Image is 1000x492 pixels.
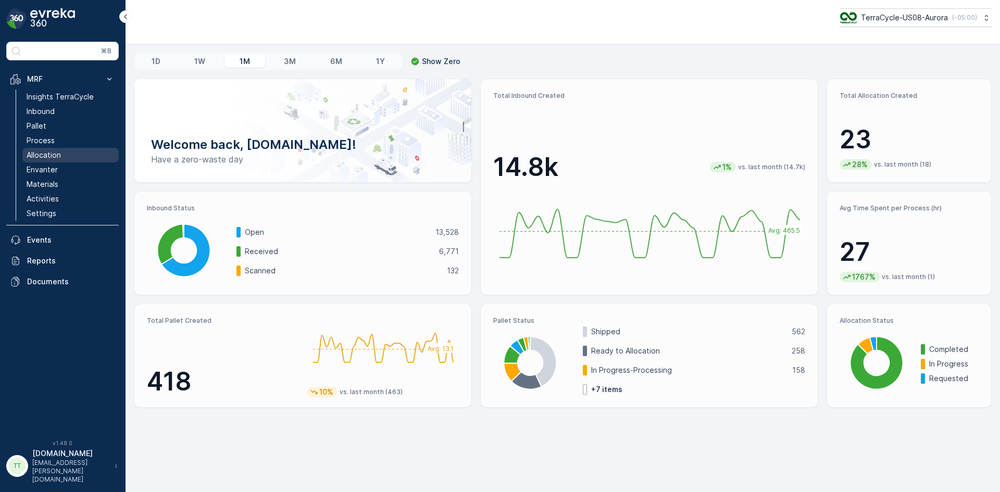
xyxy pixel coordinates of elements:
[874,160,931,169] p: vs. last month (18)
[22,104,119,119] a: Inbound
[738,163,805,171] p: vs. last month (14.7k)
[22,90,119,104] a: Insights TerraCycle
[851,159,869,170] p: 28%
[493,317,805,325] p: Pallet Status
[792,346,805,356] p: 258
[22,177,119,192] a: Materials
[284,56,296,67] p: 3M
[6,69,119,90] button: MRF
[493,152,558,183] p: 14.8k
[194,56,205,67] p: 1W
[22,162,119,177] a: Envanter
[30,8,75,29] img: logo_dark-DEwI_e13.png
[9,458,26,474] div: TT
[151,153,455,166] p: Have a zero-waste day
[851,272,877,282] p: 1767%
[792,365,805,375] p: 158
[6,440,119,446] span: v 1.48.0
[840,236,979,268] p: 27
[6,250,119,271] a: Reports
[591,365,785,375] p: In Progress-Processing
[840,317,979,325] p: Allocation Status
[340,388,403,396] p: vs. last month (463)
[27,235,115,245] p: Events
[147,317,298,325] p: Total Pallet Created
[27,194,59,204] p: Activities
[6,8,27,29] img: logo
[318,387,334,397] p: 10%
[840,204,979,212] p: Avg Time Spent per Process (hr)
[32,459,109,484] p: [EMAIL_ADDRESS][PERSON_NAME][DOMAIN_NAME]
[27,74,98,84] p: MRF
[27,135,55,146] p: Process
[22,192,119,206] a: Activities
[32,448,109,459] p: [DOMAIN_NAME]
[240,56,250,67] p: 1M
[245,246,432,257] p: Received
[27,121,46,131] p: Pallet
[147,366,298,397] p: 418
[6,271,119,292] a: Documents
[27,165,58,175] p: Envanter
[22,119,119,133] a: Pallet
[27,256,115,266] p: Reports
[27,92,94,102] p: Insights TerraCycle
[151,136,455,153] p: Welcome back, [DOMAIN_NAME]!
[22,206,119,221] a: Settings
[22,133,119,148] a: Process
[591,384,622,395] p: + 7 items
[22,148,119,162] a: Allocation
[721,162,733,172] p: 1%
[840,92,979,100] p: Total Allocation Created
[245,227,429,237] p: Open
[6,448,119,484] button: TT[DOMAIN_NAME][EMAIL_ADDRESS][PERSON_NAME][DOMAIN_NAME]
[330,56,342,67] p: 6M
[422,56,460,67] p: Show Zero
[447,266,459,276] p: 132
[27,150,61,160] p: Allocation
[840,12,857,23] img: image_ci7OI47.png
[929,344,979,355] p: Completed
[101,47,111,55] p: ⌘B
[952,14,977,22] p: ( -05:00 )
[27,179,58,190] p: Materials
[840,8,992,27] button: TerraCycle-US08-Aurora(-05:00)
[439,246,459,257] p: 6,771
[840,124,979,155] p: 23
[6,230,119,250] a: Events
[861,12,948,23] p: TerraCycle-US08-Aurora
[435,227,459,237] p: 13,528
[27,106,55,117] p: Inbound
[152,56,160,67] p: 1D
[792,326,805,337] p: 562
[376,56,385,67] p: 1Y
[493,92,805,100] p: Total Inbound Created
[882,273,935,281] p: vs. last month (1)
[591,326,785,337] p: Shipped
[591,346,785,356] p: Ready to Allocation
[245,266,440,276] p: Scanned
[929,359,979,369] p: In Progress
[27,208,56,219] p: Settings
[147,204,459,212] p: Inbound Status
[27,276,115,287] p: Documents
[929,373,979,384] p: Requested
